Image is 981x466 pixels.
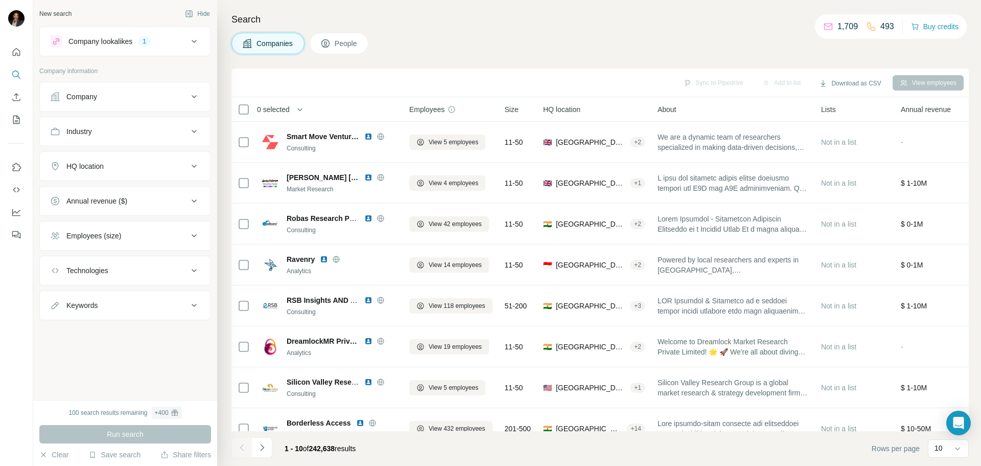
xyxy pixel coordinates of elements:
button: Share filters [160,450,211,460]
button: Enrich CSV [8,88,25,106]
span: View 432 employees [429,424,485,433]
span: 🇮🇳 [543,342,552,352]
span: 🇮🇳 [543,219,552,229]
div: + 400 [155,408,169,417]
span: View 19 employees [429,342,482,351]
button: View 42 employees [409,216,489,232]
span: Not in a list [821,302,856,310]
div: + 3 [630,301,645,310]
span: of [303,445,309,453]
img: Logo of RSB Insights AND Analytics [262,298,278,314]
img: Logo of DreamlockMR Private [262,339,278,355]
span: 🇮🇩 [543,260,552,270]
span: $ 1-10M [901,302,927,310]
span: View 14 employees [429,260,482,270]
p: Company information [39,66,211,76]
span: 11-50 [505,342,523,352]
span: 11-50 [505,137,523,147]
button: Keywords [40,293,211,318]
span: Not in a list [821,384,856,392]
span: Borderless Access [287,418,351,428]
button: Employees (size) [40,224,211,248]
span: [GEOGRAPHIC_DATA], [GEOGRAPHIC_DATA], [GEOGRAPHIC_DATA] [556,178,626,188]
img: LinkedIn logo [364,214,372,223]
span: 51-200 [505,301,527,311]
div: Analytics [287,348,397,358]
span: [GEOGRAPHIC_DATA], Special capital Region of [GEOGRAPHIC_DATA], [GEOGRAPHIC_DATA] [556,260,626,270]
span: Lists [821,104,836,115]
span: [GEOGRAPHIC_DATA] [556,342,626,352]
button: Save search [88,450,141,460]
img: Logo of Robas Research Private [262,216,278,232]
button: Clear [39,450,68,460]
span: $ 0-1M [901,261,923,269]
span: Annual revenue [901,104,951,115]
button: View 118 employees [409,298,493,314]
button: View 5 employees [409,135,485,150]
span: [GEOGRAPHIC_DATA], [GEOGRAPHIC_DATA] [556,219,626,229]
div: Consulting [287,144,397,153]
button: Dashboard [8,203,25,221]
img: Logo of Ravenry [262,257,278,273]
span: - [901,138,903,146]
button: View 19 employees [409,339,489,354]
div: Open Intercom Messenger [946,411,971,435]
div: Company [66,92,97,102]
span: Not in a list [821,138,856,146]
span: Ravenry [287,254,315,264]
div: 100 search results remaining [68,407,181,419]
button: Navigate to next page [252,437,272,458]
div: + 2 [630,342,645,351]
img: LinkedIn logo [364,173,372,182]
button: Quick start [8,43,25,61]
span: 🇬🇧 [543,137,552,147]
button: Use Surfe on LinkedIn [8,158,25,176]
div: + 2 [630,219,645,229]
span: Companies [256,38,294,49]
span: View 5 employees [429,138,478,147]
span: Rows per page [872,443,920,454]
span: [GEOGRAPHIC_DATA], [US_STATE] [556,383,626,393]
img: Logo of Davies Hickman [262,175,278,191]
button: View 432 employees [409,421,493,436]
div: + 1 [630,179,645,188]
div: + 1 [630,383,645,392]
button: HQ location [40,154,211,179]
div: HQ location [66,161,104,171]
span: 201-500 [505,424,531,434]
img: LinkedIn logo [320,255,328,263]
span: results [285,445,356,453]
div: New search [39,9,72,18]
span: [GEOGRAPHIC_DATA], [GEOGRAPHIC_DATA] [556,137,626,147]
span: Size [505,104,519,115]
button: Buy credits [911,19,959,34]
button: Feedback [8,226,25,244]
span: Welcome to Dreamlock Market Research Private Limited! 🌟 🚀 We're all about diving deep into market... [658,337,809,357]
span: 🇮🇳 [543,301,552,311]
button: View 5 employees [409,380,485,395]
div: + 2 [630,138,645,147]
div: Annual revenue ($) [66,196,127,206]
div: Market Research [287,185,397,194]
div: Analytics [287,267,397,276]
span: Powered by local researchers and experts in [GEOGRAPHIC_DATA], [GEOGRAPHIC_DATA] offers localised... [658,255,809,275]
span: Not in a list [821,220,856,228]
div: Consulting [287,307,397,317]
span: [GEOGRAPHIC_DATA], [GEOGRAPHIC_DATA] [556,301,626,311]
span: 🇺🇸 [543,383,552,393]
div: Employees (size) [66,231,121,241]
button: Company [40,84,211,109]
button: View 4 employees [409,175,485,191]
span: Lorem Ipsumdol - Sitametcon Adipiscin Elitseddo ei t Incidid Utlab Et d magna aliqua en admin ven... [658,214,809,234]
img: Logo of Smart Move Ventures [262,134,278,150]
span: - [901,343,903,351]
div: + 14 [627,424,645,433]
span: L ipsu dol sitametc adipis elitse doeiusmo tempori utl E9D mag A9E adminimveniam. Qu nostrud exer... [658,173,809,193]
span: Employees [409,104,445,115]
div: Company lookalikes [68,36,132,47]
span: 242,638 [309,445,335,453]
button: Annual revenue ($) [40,189,211,213]
button: Search [8,65,25,84]
span: [GEOGRAPHIC_DATA], [GEOGRAPHIC_DATA] [556,424,623,434]
img: LinkedIn logo [356,419,364,427]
